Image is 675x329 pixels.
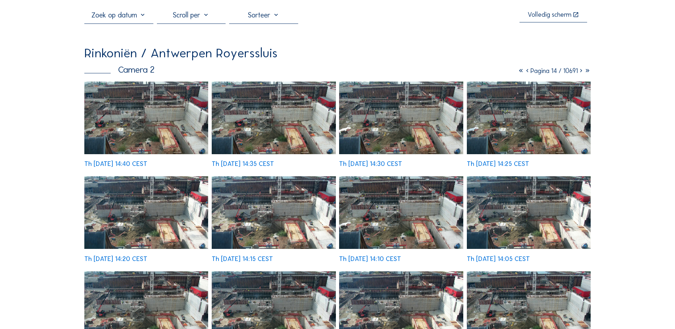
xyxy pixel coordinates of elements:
img: image_53705860 [467,82,591,154]
img: image_53706120 [212,82,336,154]
div: Th [DATE] 14:30 CEST [339,161,402,167]
div: Th [DATE] 14:05 CEST [467,256,530,262]
img: image_53705693 [84,176,208,249]
div: Th [DATE] 14:10 CEST [339,256,401,262]
div: Volledig scherm [528,11,571,18]
div: Th [DATE] 14:20 CEST [84,256,147,262]
div: Th [DATE] 14:40 CEST [84,161,147,167]
div: Th [DATE] 14:25 CEST [467,161,529,167]
span: Pagina 14 / 10691 [531,67,578,75]
img: image_53705593 [212,176,336,249]
img: image_53705425 [339,176,463,249]
div: Rinkoniën / Antwerpen Royerssluis [84,47,278,59]
div: Camera 2 [84,65,154,74]
input: Zoek op datum 󰅀 [84,11,153,19]
img: image_53705259 [467,176,591,249]
div: Th [DATE] 14:35 CEST [212,161,274,167]
div: Th [DATE] 14:15 CEST [212,256,273,262]
img: image_53706281 [84,82,208,154]
img: image_53706037 [339,82,463,154]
